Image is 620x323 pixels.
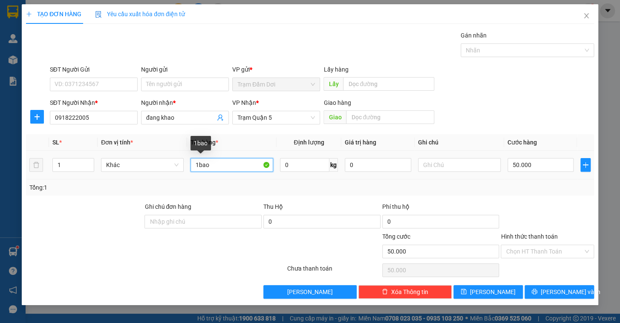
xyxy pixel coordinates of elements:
[26,11,81,17] span: TẠO ĐƠN HÀNG
[382,202,499,215] div: Phí thu hộ
[581,161,590,168] span: plus
[95,11,185,17] span: Yêu cầu xuất hóa đơn điện tử
[470,287,516,297] span: [PERSON_NAME]
[29,183,240,192] div: Tổng: 1
[50,65,138,74] div: SĐT Người Gửi
[461,32,487,39] label: Gán nhãn
[26,11,32,17] span: plus
[358,285,452,299] button: deleteXóa Thông tin
[190,136,211,150] div: 1bao
[237,111,315,124] span: Trạm Quận 5
[531,288,537,295] span: printer
[541,287,600,297] span: [PERSON_NAME] và In
[141,98,229,107] div: Người nhận
[391,287,428,297] span: Xóa Thông tin
[343,77,434,91] input: Dọc đường
[101,139,133,146] span: Đơn vị tính
[415,134,504,151] th: Ghi chú
[237,78,315,91] span: Trạm Đầm Dơi
[286,264,381,279] div: Chưa thanh toán
[294,139,324,146] span: Định lượng
[31,113,43,120] span: plus
[29,158,43,172] button: delete
[263,285,357,299] button: [PERSON_NAME]
[418,158,501,172] input: Ghi Chú
[232,65,320,74] div: VP gửi
[50,98,138,107] div: SĐT Người Nhận
[346,110,434,124] input: Dọc đường
[52,139,59,146] span: SL
[508,139,537,146] span: Cước hàng
[323,99,351,106] span: Giao hàng
[382,288,388,295] span: delete
[580,158,591,172] button: plus
[453,285,523,299] button: save[PERSON_NAME]
[329,158,338,172] span: kg
[501,233,557,240] label: Hình thức thanh toán
[190,139,218,146] span: Tên hàng
[583,12,590,19] span: close
[217,114,224,121] span: user-add
[323,66,348,73] span: Lấy hàng
[461,288,467,295] span: save
[525,285,594,299] button: printer[PERSON_NAME] và In
[345,139,376,146] span: Giá trị hàng
[144,203,191,210] label: Ghi chú đơn hàng
[345,158,411,172] input: 0
[287,287,333,297] span: [PERSON_NAME]
[106,159,179,171] span: Khác
[95,11,102,18] img: icon
[574,4,598,28] button: Close
[30,110,44,124] button: plus
[263,203,283,210] span: Thu Hộ
[190,158,273,172] input: VD: Bàn, Ghế
[144,215,262,228] input: Ghi chú đơn hàng
[323,77,343,91] span: Lấy
[382,233,410,240] span: Tổng cước
[232,99,256,106] span: VP Nhận
[323,110,346,124] span: Giao
[141,65,229,74] div: Người gửi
